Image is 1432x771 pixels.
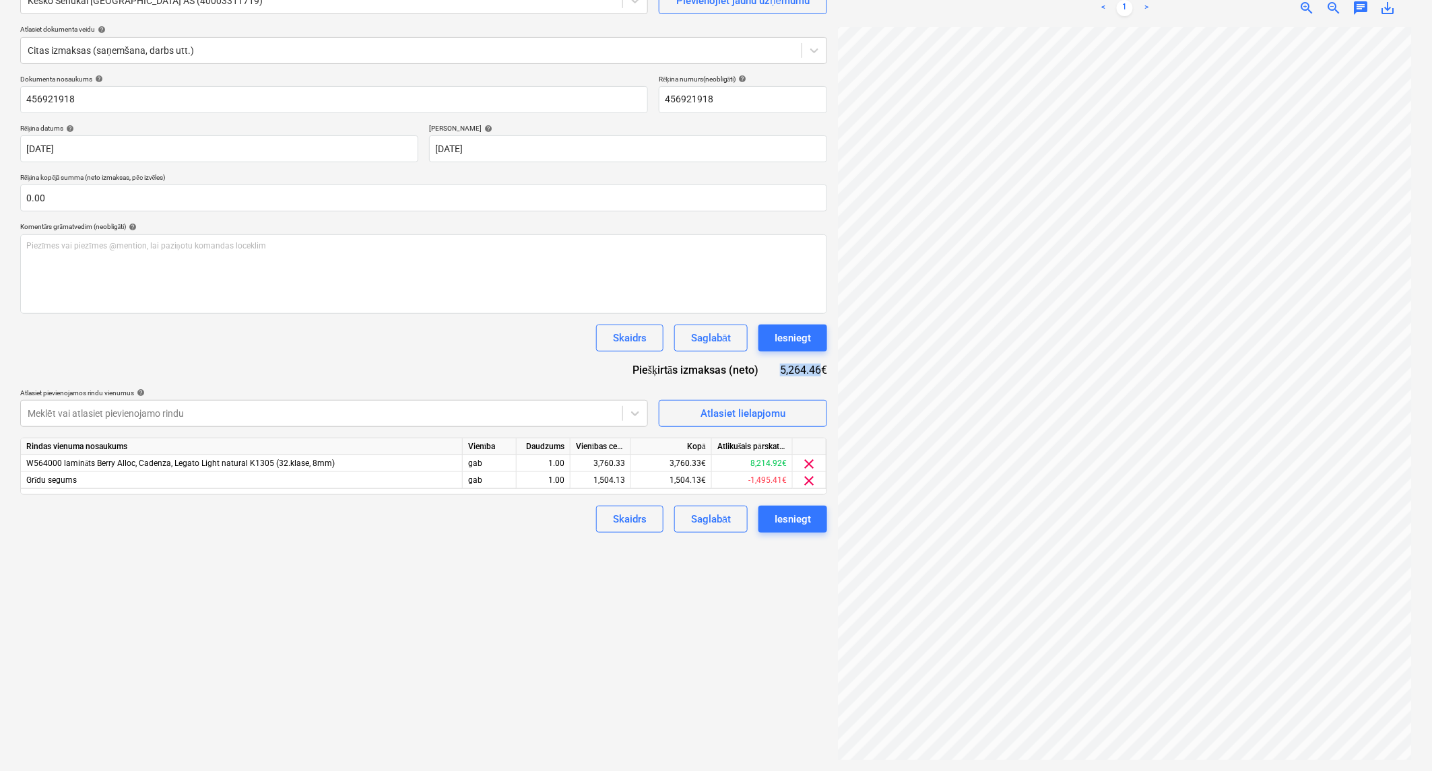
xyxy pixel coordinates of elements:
p: Rēķina kopējā summa (neto izmaksas, pēc izvēles) [20,173,827,185]
div: gab [463,472,517,489]
input: Dokumenta nosaukums [20,86,648,113]
span: help [482,125,492,133]
div: gab [463,455,517,472]
span: help [63,125,74,133]
div: 3,760.33€ [631,455,712,472]
div: 8,214.92€ [712,455,793,472]
div: Atlikušais pārskatītais budžets [712,438,793,455]
span: clear [802,456,818,472]
div: Daudzums [517,438,571,455]
iframe: Chat Widget [1365,706,1432,771]
span: Grīdu segums [26,475,77,485]
span: help [95,26,106,34]
div: Iesniegt [775,329,811,347]
button: Saglabāt [674,325,748,351]
button: Saglabāt [674,506,748,533]
span: help [134,389,145,397]
div: Rēķina datums [20,124,418,133]
div: Vienības cena [571,438,631,455]
div: Rindas vienuma nosaukums [21,438,463,455]
span: W564000 lamināts Berry Alloc, Cadenza, Legato Light natural K1305 (32.klase, 8mm) [26,459,335,468]
div: Saglabāt [691,329,731,347]
button: Skaidrs [596,325,663,351]
div: Atlasiet lielapjomu [701,405,785,422]
span: clear [802,473,818,489]
input: Rēķina kopējā summa (neto izmaksas, pēc izvēles) [20,185,827,211]
div: 1.00 [522,455,564,472]
div: [PERSON_NAME] [429,124,827,133]
span: help [736,75,746,83]
span: help [126,223,137,231]
button: Iesniegt [758,325,827,351]
input: Izpildes datums nav norādīts [429,135,827,162]
div: Skaidrs [613,329,647,347]
div: Dokumenta nosaukums [20,75,648,83]
div: Rēķina numurs (neobligāti) [659,75,827,83]
div: 3,760.33 [576,455,625,472]
button: Skaidrs [596,506,663,533]
input: Rēķina numurs [659,86,827,113]
div: Saglabāt [691,510,731,528]
span: help [92,75,103,83]
div: Piešķirtās izmaksas (neto) [622,362,780,378]
div: 1,504.13€ [631,472,712,489]
div: Skaidrs [613,510,647,528]
div: -1,495.41€ [712,472,793,489]
div: Kopā [631,438,712,455]
button: Atlasiet lielapjomu [659,400,827,427]
div: 5,264.46€ [780,362,827,378]
div: Iesniegt [775,510,811,528]
div: Atlasiet dokumenta veidu [20,25,827,34]
div: 1,504.13 [576,472,625,489]
div: Vienība [463,438,517,455]
div: Atlasiet pievienojamos rindu vienumus [20,389,648,397]
button: Iesniegt [758,506,827,533]
div: 1.00 [522,472,564,489]
div: Komentārs grāmatvedim (neobligāti) [20,222,827,231]
input: Rēķina datums nav norādīts [20,135,418,162]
